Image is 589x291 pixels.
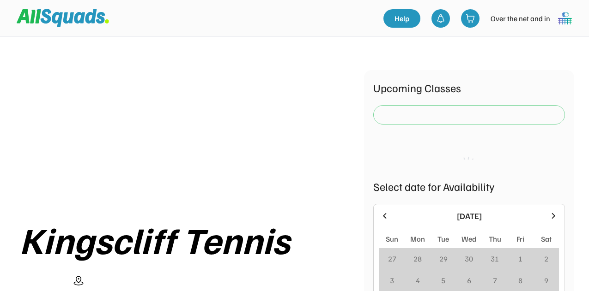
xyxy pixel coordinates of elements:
div: 30 [465,253,473,264]
div: 29 [439,253,448,264]
div: Kingscliff Tennis [19,219,355,260]
div: 9 [544,275,548,286]
div: 8 [518,275,522,286]
div: Mon [410,233,425,244]
img: https%3A%2F%2F94044dc9e5d3b3599ffa5e2d56a015ce.cdn.bubble.io%2Ff1753856413371x747086523929513700%... [556,9,574,28]
div: 4 [416,275,420,286]
div: 28 [413,253,422,264]
div: 31 [491,253,499,264]
div: 1 [518,253,522,264]
img: shopping-cart-01%20%281%29.svg [466,14,475,23]
div: Sun [386,233,398,244]
img: bell-03%20%281%29.svg [436,14,445,23]
div: Fri [516,233,524,244]
div: Select date for Availability [373,178,565,195]
div: Wed [461,233,476,244]
div: Thu [489,233,501,244]
div: Sat [541,233,552,244]
img: Squad%20Logo.svg [17,9,109,26]
img: yH5BAEAAAAALAAAAAABAAEAAAIBRAA7 [60,70,314,208]
div: Over the net and in [491,13,550,24]
div: 3 [390,275,394,286]
div: Upcoming Classes [373,79,565,96]
div: Tue [437,233,449,244]
div: 2 [544,253,548,264]
div: 7 [493,275,497,286]
div: 5 [441,275,445,286]
a: Help [383,9,420,28]
div: 27 [388,253,396,264]
div: [DATE] [395,210,543,222]
div: 6 [467,275,471,286]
